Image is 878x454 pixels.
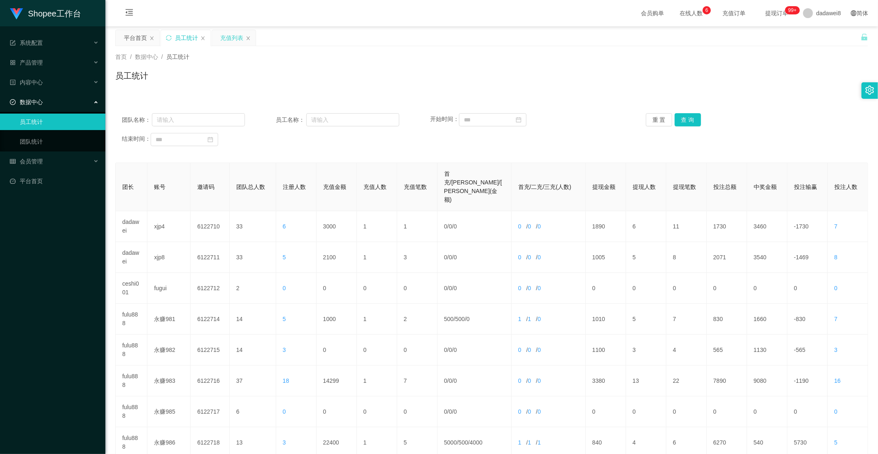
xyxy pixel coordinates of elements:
[191,335,230,366] td: 6122715
[470,439,482,446] span: 4000
[586,335,626,366] td: 1100
[363,184,387,190] span: 充值人数
[166,35,172,41] i: 图标: sync
[357,396,397,427] td: 0
[787,396,828,427] td: 0
[122,184,134,190] span: 团长
[666,273,707,304] td: 0
[317,304,357,335] td: 1000
[438,211,512,242] td: / /
[538,377,541,384] span: 0
[528,316,531,322] span: 1
[444,408,447,415] span: 0
[147,211,191,242] td: xjp4
[161,54,163,60] span: /
[538,408,541,415] span: 0
[116,273,147,304] td: ceshi001
[116,366,147,396] td: fulu888
[787,304,828,335] td: -830
[454,285,457,291] span: 0
[666,211,707,242] td: 11
[586,304,626,335] td: 1010
[528,223,531,230] span: 0
[10,173,99,189] a: 图标: dashboard平台首页
[528,254,531,261] span: 0
[154,184,165,190] span: 账号
[147,335,191,366] td: 永赚982
[20,133,99,150] a: 团队统计
[135,54,158,60] span: 数据中心
[10,158,43,165] span: 会员管理
[834,408,838,415] span: 0
[444,223,447,230] span: 0
[236,184,265,190] span: 团队总人数
[230,211,276,242] td: 33
[444,377,447,384] span: 0
[306,113,399,126] input: 请输入
[586,396,626,427] td: 0
[747,335,787,366] td: 1130
[283,347,286,353] span: 3
[397,242,438,273] td: 3
[10,40,43,46] span: 系统配置
[834,439,838,446] span: 5
[220,30,243,46] div: 充值列表
[834,223,838,230] span: 7
[787,335,828,366] td: -565
[673,184,696,190] span: 提现笔数
[230,304,276,335] td: 14
[283,377,289,384] span: 18
[438,304,512,335] td: / /
[147,273,191,304] td: fugui
[283,254,286,261] span: 5
[444,347,447,353] span: 0
[175,30,198,46] div: 员工统计
[528,408,531,415] span: 0
[787,242,828,273] td: -1469
[626,304,666,335] td: 5
[116,211,147,242] td: dadawei
[785,6,800,14] sup: 179
[283,439,286,446] span: 3
[147,304,191,335] td: 永赚981
[794,184,817,190] span: 投注输赢
[851,10,857,16] i: 图标: global
[707,366,747,396] td: 7890
[116,242,147,273] td: dadawei
[166,54,189,60] span: 员工统计
[706,6,708,14] p: 6
[444,254,447,261] span: 0
[230,242,276,273] td: 33
[538,439,541,446] span: 1
[528,347,531,353] span: 0
[454,377,457,384] span: 0
[454,223,457,230] span: 0
[230,273,276,304] td: 2
[707,273,747,304] td: 0
[512,396,586,427] td: / /
[518,439,522,446] span: 1
[718,10,750,16] span: 充值订单
[147,396,191,427] td: 永赚985
[538,347,541,353] span: 0
[197,184,214,190] span: 邀请码
[283,184,306,190] span: 注册人数
[357,242,397,273] td: 1
[10,158,16,164] i: 图标: table
[865,86,874,95] i: 图标: setting
[357,273,397,304] td: 0
[10,10,81,16] a: Shopee工作台
[444,285,447,291] span: 0
[747,273,787,304] td: 0
[246,36,251,41] i: 图标: close
[626,211,666,242] td: 6
[276,116,306,124] span: 员工名称：
[834,347,838,353] span: 3
[626,366,666,396] td: 13
[124,30,147,46] div: 平台首页
[357,366,397,396] td: 1
[834,184,857,190] span: 投注人数
[703,6,711,14] sup: 6
[754,184,777,190] span: 中奖金额
[466,316,470,322] span: 0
